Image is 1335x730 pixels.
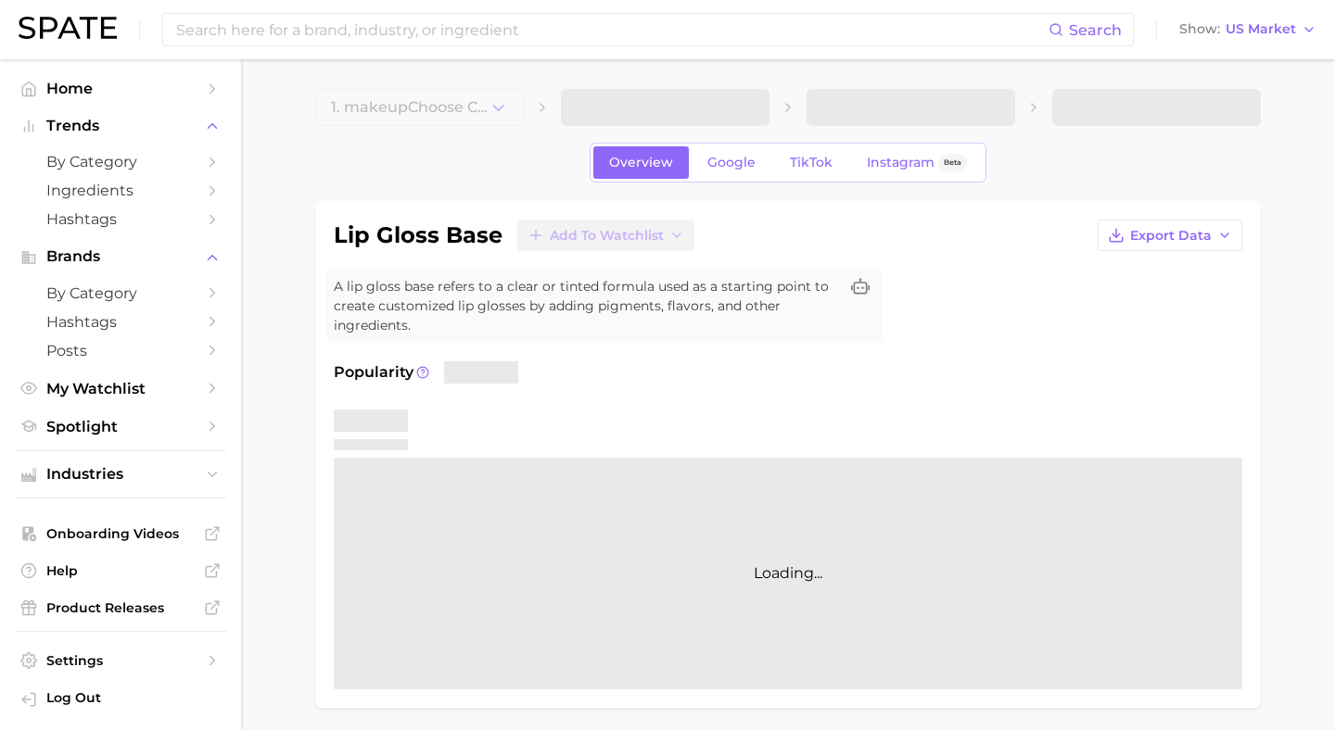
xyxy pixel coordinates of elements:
[15,112,226,140] button: Trends
[46,466,195,483] span: Industries
[15,176,226,205] a: Ingredients
[46,418,195,435] span: Spotlight
[1226,24,1296,34] span: US Market
[46,313,195,331] span: Hashtags
[46,689,211,706] span: Log Out
[334,361,413,384] span: Popularity
[46,153,195,170] span: by Category
[790,155,833,170] span: TikTok
[46,248,195,265] span: Brands
[334,224,502,246] h1: lip gloss base
[15,147,226,176] a: by Category
[692,146,771,179] a: Google
[46,342,195,359] span: Posts
[331,99,489,116] span: 1. makeup Choose Category
[944,155,961,170] span: Beta
[1175,18,1321,42] button: ShowUS Market
[46,380,195,397] span: My Watchlist
[15,374,226,403] a: My Watchlist
[19,17,117,39] img: SPATE
[15,557,226,585] a: Help
[1069,21,1122,39] span: Search
[15,647,226,674] a: Settings
[707,155,756,170] span: Google
[15,243,226,271] button: Brands
[774,146,848,179] a: TikTok
[15,279,226,308] a: by Category
[46,284,195,302] span: by Category
[46,562,195,579] span: Help
[609,155,673,170] span: Overview
[15,205,226,233] a: Hashtags
[593,146,689,179] a: Overview
[851,146,983,179] a: InstagramBeta
[174,14,1049,45] input: Search here for a brand, industry, or ingredient
[1098,220,1242,251] button: Export Data
[46,525,195,542] span: Onboarding Videos
[15,460,226,488] button: Industries
[46,599,195,616] span: Product Releases
[517,220,694,251] button: Add to Watchlist
[550,228,664,244] span: Add to Watchlist
[334,277,838,335] span: A lip gloss base refers to a clear or tinted formula used as a starting point to create customize...
[867,155,934,170] span: Instagram
[46,652,195,669] span: Settings
[15,594,226,622] a: Product Releases
[1130,228,1212,244] span: Export Data
[1179,24,1220,34] span: Show
[15,308,226,336] a: Hashtags
[15,684,226,715] a: Log out. Currently logged in with e-mail lhighfill@hunterpr.com.
[46,210,195,228] span: Hashtags
[15,74,226,103] a: Home
[15,520,226,547] a: Onboarding Videos
[15,336,226,365] a: Posts
[46,118,195,134] span: Trends
[334,458,1242,689] div: Loading...
[46,182,195,199] span: Ingredients
[46,80,195,97] span: Home
[15,412,226,441] a: Spotlight
[315,89,524,126] button: 1. makeupChoose Category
